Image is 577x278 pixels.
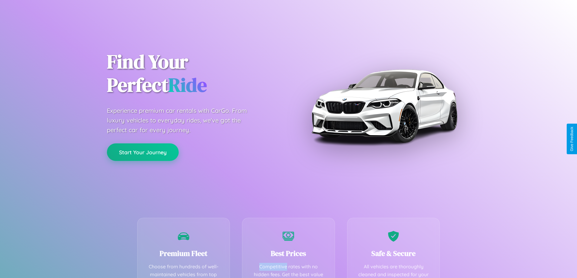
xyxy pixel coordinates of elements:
button: Start Your Journey [107,143,179,161]
h1: Find Your Perfect [107,50,280,97]
div: Give Feedback [570,127,574,151]
p: Experience premium car rentals with CarGo. From luxury vehicles to everyday rides, we've got the ... [107,106,258,135]
h3: Premium Fleet [147,248,221,258]
span: Ride [168,72,207,98]
img: Premium BMW car rental vehicle [308,30,460,182]
h3: Safe & Secure [356,248,431,258]
h3: Best Prices [251,248,326,258]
